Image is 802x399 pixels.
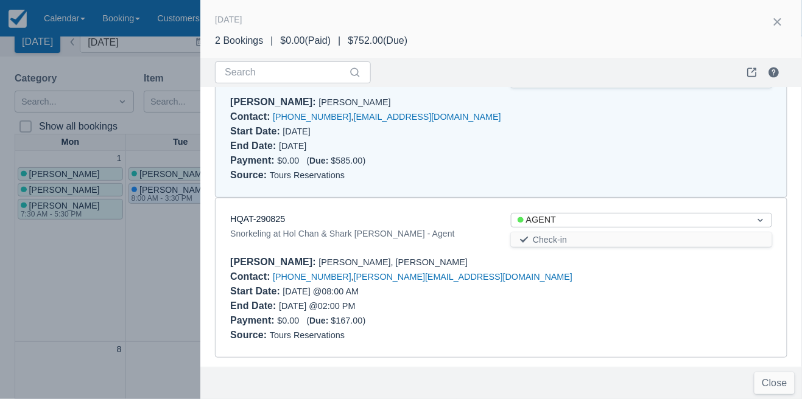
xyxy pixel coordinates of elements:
div: , [230,269,772,284]
div: Start Date : [230,286,283,296]
div: [PERSON_NAME] [230,95,772,109]
a: [PHONE_NUMBER] [273,112,351,122]
div: $0.00 [230,313,772,328]
div: End Date : [230,300,279,311]
a: HQAT-290825 [230,214,285,224]
div: Start Date : [230,126,283,136]
div: Contact : [230,111,273,122]
div: $0.00 ( Paid ) [281,33,331,48]
div: | [263,33,280,48]
div: Tours Reservations [230,328,772,342]
div: [DATE] [230,139,491,153]
div: Due: [309,316,331,325]
div: , [230,109,772,124]
div: [DATE] [215,12,242,27]
div: End Date : [230,141,279,151]
div: | [331,33,348,48]
button: Check-in [511,232,772,247]
button: Close [755,372,795,394]
span: ( $585.00 ) [306,156,365,165]
div: [PERSON_NAME], [PERSON_NAME] [230,255,772,269]
div: 2 Bookings [215,33,263,48]
div: [PERSON_NAME] : [230,97,318,107]
div: Snorkeling at Hol Chan & Shark [PERSON_NAME] - Agent [230,226,491,241]
div: $752.00 ( Due ) [348,33,407,48]
a: [EMAIL_ADDRESS][DOMAIN_NAME] [354,112,501,122]
div: [DATE] @ 08:00 AM [230,284,491,299]
div: Payment : [230,155,277,165]
div: $0.00 [230,153,772,168]
a: [PHONE_NUMBER] [273,272,351,282]
input: Search [225,61,346,83]
div: [DATE] [230,124,491,139]
div: Due: [309,156,331,165]
div: AGENT [518,213,744,227]
div: Source : [230,170,270,180]
span: Dropdown icon [755,214,767,226]
a: [PERSON_NAME][EMAIL_ADDRESS][DOMAIN_NAME] [354,272,572,282]
div: Source : [230,330,270,340]
div: [DATE] @ 02:00 PM [230,299,491,313]
span: ( $167.00 ) [306,316,365,325]
div: Payment : [230,315,277,325]
div: [PERSON_NAME] : [230,257,318,267]
div: Tours Reservations [230,168,772,182]
div: Contact : [230,271,273,282]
